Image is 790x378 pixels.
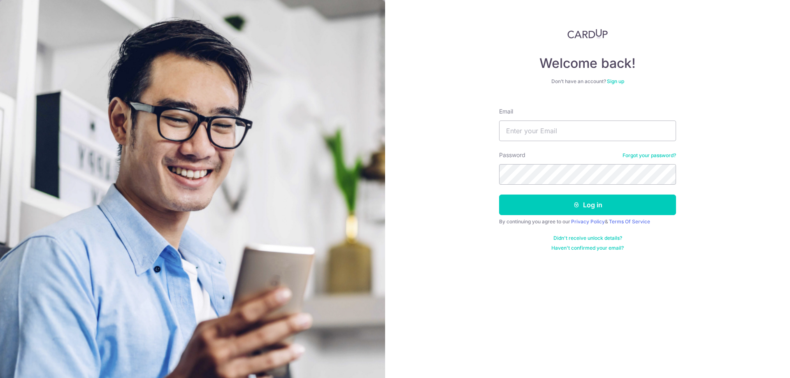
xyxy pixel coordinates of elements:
button: Log in [499,195,676,215]
a: Didn't receive unlock details? [553,235,622,241]
img: CardUp Logo [567,29,608,39]
a: Privacy Policy [571,218,605,225]
label: Email [499,107,513,116]
div: Don’t have an account? [499,78,676,85]
a: Forgot your password? [623,152,676,159]
a: Terms Of Service [609,218,650,225]
input: Enter your Email [499,121,676,141]
div: By continuing you agree to our & [499,218,676,225]
h4: Welcome back! [499,55,676,72]
label: Password [499,151,525,159]
a: Sign up [607,78,624,84]
a: Haven't confirmed your email? [551,245,624,251]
